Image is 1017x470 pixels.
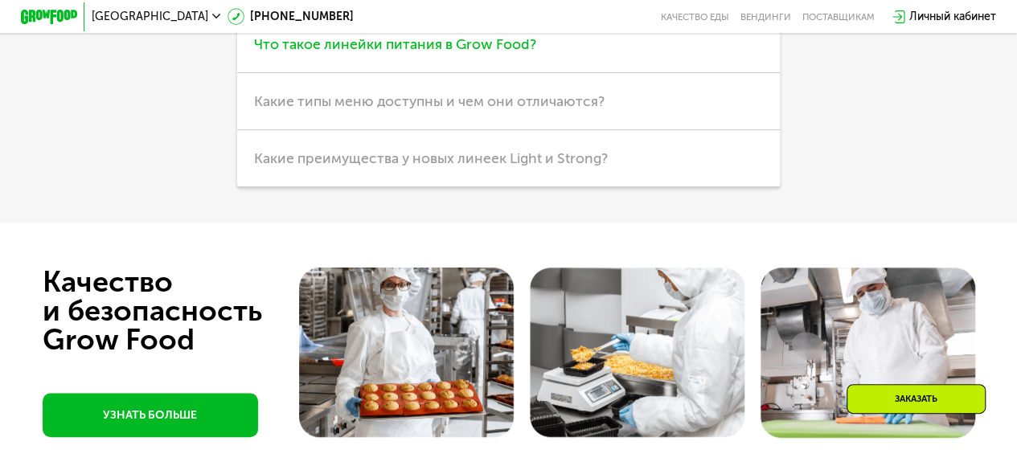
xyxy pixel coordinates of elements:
[909,8,996,25] div: Личный кабинет
[43,393,258,437] a: УЗНАТЬ БОЛЬШЕ
[847,384,986,414] div: Заказать
[92,11,208,22] span: [GEOGRAPHIC_DATA]
[254,149,608,167] span: Какие преимущества у новых линеек Light и Strong?
[740,11,791,22] a: Вендинги
[802,11,875,22] div: поставщикам
[661,11,729,22] a: Качество еды
[254,35,536,53] span: Что такое линейки питания в Grow Food?
[254,92,605,110] span: Какие типы меню доступны и чем они отличаются?
[43,268,322,354] div: Качество и безопасность Grow Food
[228,8,354,25] a: [PHONE_NUMBER]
